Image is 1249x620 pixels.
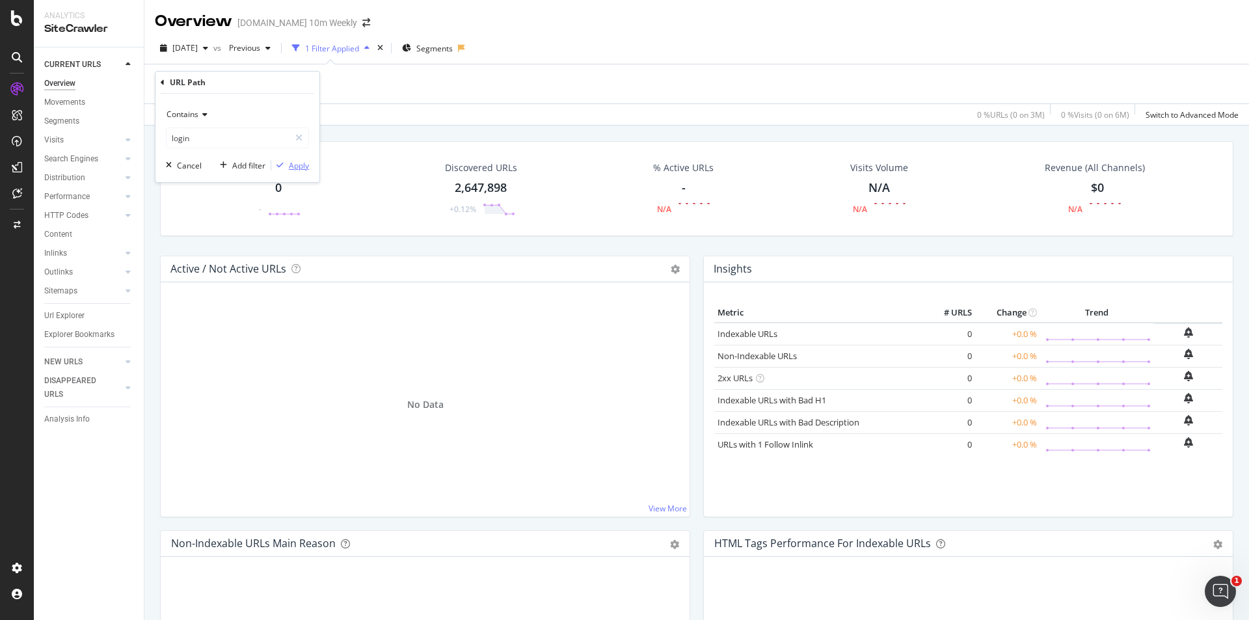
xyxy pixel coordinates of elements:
[172,42,198,53] span: 2025 Aug. 29th
[44,133,64,147] div: Visits
[44,152,122,166] a: Search Engines
[44,247,122,260] a: Inlinks
[445,161,517,174] div: Discovered URLs
[44,96,135,109] a: Movements
[232,160,265,171] div: Add filter
[215,159,265,172] button: Add filter
[44,77,135,90] a: Overview
[289,160,309,171] div: Apply
[1068,204,1082,215] div: N/A
[177,160,202,171] div: Cancel
[259,204,262,215] div: -
[975,345,1040,367] td: +0.0 %
[670,540,679,549] div: gear
[714,537,931,550] div: HTML Tags Performance for Indexable URLs
[1140,104,1239,125] button: Switch to Advanced Mode
[1091,180,1104,195] span: $0
[224,42,260,53] span: Previous
[923,303,975,323] th: # URLS
[44,355,83,369] div: NEW URLS
[975,367,1040,389] td: +0.0 %
[975,433,1040,455] td: +0.0 %
[44,228,72,241] div: Content
[44,152,98,166] div: Search Engines
[975,389,1040,411] td: +0.0 %
[44,171,122,185] a: Distribution
[1040,303,1154,323] th: Trend
[44,284,77,298] div: Sitemaps
[44,96,85,109] div: Movements
[44,58,101,72] div: CURRENT URLS
[44,265,73,279] div: Outlinks
[397,38,458,59] button: Segments
[1184,349,1193,359] div: bell-plus
[1205,576,1236,607] iframe: Intercom live chat
[44,355,122,369] a: NEW URLS
[923,389,975,411] td: 0
[44,115,135,128] a: Segments
[44,209,88,222] div: HTTP Codes
[44,190,122,204] a: Performance
[923,367,975,389] td: 0
[1146,109,1239,120] div: Switch to Advanced Mode
[1184,393,1193,403] div: bell-plus
[682,180,686,196] div: -
[167,109,198,120] span: Contains
[657,204,671,215] div: N/A
[407,398,444,411] span: No Data
[44,328,135,342] a: Explorer Bookmarks
[44,190,90,204] div: Performance
[718,394,826,406] a: Indexable URLs with Bad H1
[155,10,232,33] div: Overview
[44,115,79,128] div: Segments
[170,260,286,278] h4: Active / Not Active URLs
[44,228,135,241] a: Content
[853,204,867,215] div: N/A
[171,537,336,550] div: Non-Indexable URLs Main Reason
[975,411,1040,433] td: +0.0 %
[416,43,453,54] span: Segments
[44,374,122,401] a: DISAPPEARED URLS
[455,180,507,196] div: 2,647,898
[271,159,309,172] button: Apply
[718,350,797,362] a: Non-Indexable URLs
[287,38,375,59] button: 1 Filter Applied
[362,18,370,27] div: arrow-right-arrow-left
[44,10,133,21] div: Analytics
[213,42,224,53] span: vs
[155,38,213,59] button: [DATE]
[1184,437,1193,448] div: bell-plus
[44,209,122,222] a: HTTP Codes
[1184,415,1193,425] div: bell-plus
[1184,371,1193,381] div: bell-plus
[44,77,75,90] div: Overview
[170,77,206,88] div: URL Path
[1184,327,1193,338] div: bell-plus
[1213,540,1222,549] div: gear
[275,180,282,196] div: 0
[450,204,476,215] div: +0.12%
[1231,576,1242,586] span: 1
[1061,109,1129,120] div: 0 % Visits ( 0 on 6M )
[714,303,923,323] th: Metric
[44,171,85,185] div: Distribution
[44,412,135,426] a: Analysis Info
[44,284,122,298] a: Sitemaps
[714,260,752,278] h4: Insights
[44,328,114,342] div: Explorer Bookmarks
[44,133,122,147] a: Visits
[671,265,680,274] i: Options
[44,265,122,279] a: Outlinks
[718,328,777,340] a: Indexable URLs
[44,247,67,260] div: Inlinks
[375,42,386,55] div: times
[44,309,85,323] div: Url Explorer
[718,438,813,450] a: URLs with 1 Follow Inlink
[44,412,90,426] div: Analysis Info
[44,309,135,323] a: Url Explorer
[224,38,276,59] button: Previous
[977,109,1045,120] div: 0 % URLs ( 0 on 3M )
[161,159,202,172] button: Cancel
[1045,161,1145,174] span: Revenue (All Channels)
[923,345,975,367] td: 0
